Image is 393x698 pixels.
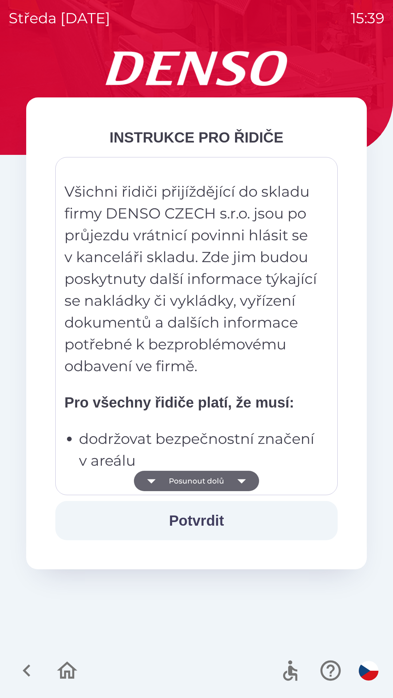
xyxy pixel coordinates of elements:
img: Logo [26,51,367,86]
div: INSTRUKCE PRO ŘIDIČE [55,127,338,148]
button: Posunout dolů [134,471,259,491]
img: cs flag [359,661,378,681]
strong: Pro všechny řidiče platí, že musí: [64,394,294,410]
p: 15:39 [351,7,384,29]
p: Všichni řidiči přijíždějící do skladu firmy DENSO CZECH s.r.o. jsou po průjezdu vrátnicí povinni ... [64,181,318,377]
p: dodržovat bezpečnostní značení v areálu [79,428,318,472]
p: středa [DATE] [9,7,110,29]
button: Potvrdit [55,501,338,540]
